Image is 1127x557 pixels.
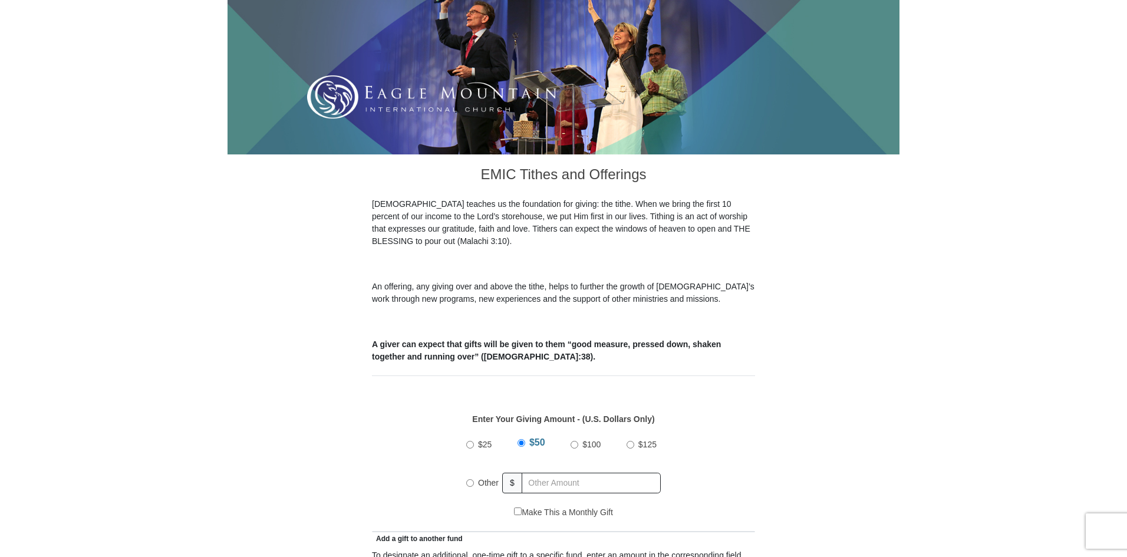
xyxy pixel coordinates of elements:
input: Other Amount [522,473,661,493]
span: $50 [529,437,545,447]
label: Make This a Monthly Gift [514,506,613,519]
input: Make This a Monthly Gift [514,507,522,515]
p: [DEMOGRAPHIC_DATA] teaches us the foundation for giving: the tithe. When we bring the first 10 pe... [372,198,755,248]
span: Add a gift to another fund [372,535,463,543]
span: Other [478,478,499,487]
p: An offering, any giving over and above the tithe, helps to further the growth of [DEMOGRAPHIC_DAT... [372,281,755,305]
strong: Enter Your Giving Amount - (U.S. Dollars Only) [472,414,654,424]
span: $100 [582,440,601,449]
h3: EMIC Tithes and Offerings [372,154,755,198]
span: $25 [478,440,492,449]
b: A giver can expect that gifts will be given to them “good measure, pressed down, shaken together ... [372,340,721,361]
span: $125 [638,440,657,449]
span: $ [502,473,522,493]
